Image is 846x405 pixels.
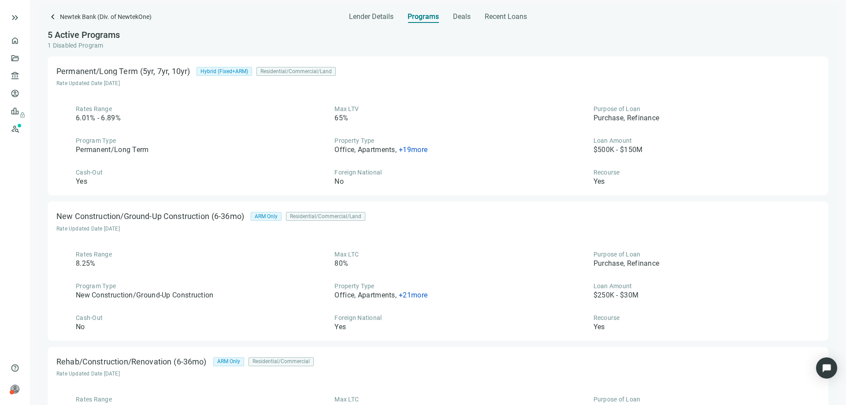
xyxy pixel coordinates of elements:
span: keyboard_arrow_left [48,11,58,22]
span: Rates Range [76,396,112,403]
span: Cash-Out [76,169,103,176]
article: Yes [594,322,605,332]
article: No [76,322,85,332]
span: 1 Disabled Program [48,42,104,49]
span: Recourse [594,314,620,321]
a: keyboard_arrow_left [48,11,58,23]
span: + 19 more [399,145,427,154]
article: 80% [334,259,348,268]
article: No [334,177,344,186]
span: Lender Details [349,12,393,21]
div: (6-36mo) [171,356,213,368]
span: Deals [453,12,471,21]
span: + 21 more [399,291,427,299]
article: Rate Updated Date [DATE] [56,80,349,87]
article: 65% [334,113,348,123]
span: Programs [408,12,439,21]
span: Hybrid (Fixed+ARM) [200,67,248,76]
article: Yes [334,322,346,332]
span: Rates Range [76,105,112,112]
div: (5yr, 7yr, 10yr) [138,65,197,78]
div: Residential/Commercial/Land [286,212,365,221]
span: Foreign National [334,169,382,176]
article: Purchase, Refinance [594,259,660,268]
div: Residential/Commercial [249,357,314,366]
article: 8.25% [76,259,96,268]
article: $500K - $150M [594,145,643,155]
article: Yes [594,177,605,186]
span: Purpose of Loan [594,251,641,258]
article: Rate Updated Date [DATE] [56,225,378,232]
span: Purpose of Loan [594,396,641,403]
span: ARM Only [217,357,240,366]
span: Purpose of Loan [594,105,641,112]
button: keyboard_double_arrow_right [10,12,20,23]
span: Recent Loans [485,12,527,21]
div: Permanent/Long Term [56,67,138,76]
div: New Construction/Ground-Up Construction [56,212,209,221]
article: Rate Updated Date [DATE] [56,370,327,377]
span: Loan Amount [594,137,632,144]
article: Permanent/Long Term [76,145,149,155]
span: Max LTC [334,396,359,403]
article: Purchase, Refinance [594,113,660,123]
span: Rates Range [76,251,112,258]
span: Property Type [334,282,374,290]
div: Residential/Commercial/Land [256,67,336,76]
span: Office, Apartments , [334,145,397,154]
span: Property Type [334,137,374,144]
article: $250K - $30M [594,290,639,300]
span: person [11,385,19,394]
span: Newtek Bank (Div. of NewtekOne) [60,11,152,23]
span: Foreign National [334,314,382,321]
article: 6.01% - 6.89% [76,113,121,123]
div: Rehab/Construction/Renovation [56,357,171,366]
span: Cash-Out [76,314,103,321]
span: Max LTV [334,105,359,112]
div: Open Intercom Messenger [816,357,837,379]
span: 5 Active Programs [48,30,120,40]
article: New Construction/Ground-Up Construction [76,290,214,300]
article: Yes [76,177,87,186]
div: (6-36mo) [209,210,251,223]
span: Max LTC [334,251,359,258]
span: Office, Apartments , [334,291,397,299]
span: Program Type [76,137,116,144]
span: Loan Amount [594,282,632,290]
span: help [11,364,19,372]
span: Recourse [594,169,620,176]
span: ARM Only [255,212,278,221]
span: Program Type [76,282,116,290]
